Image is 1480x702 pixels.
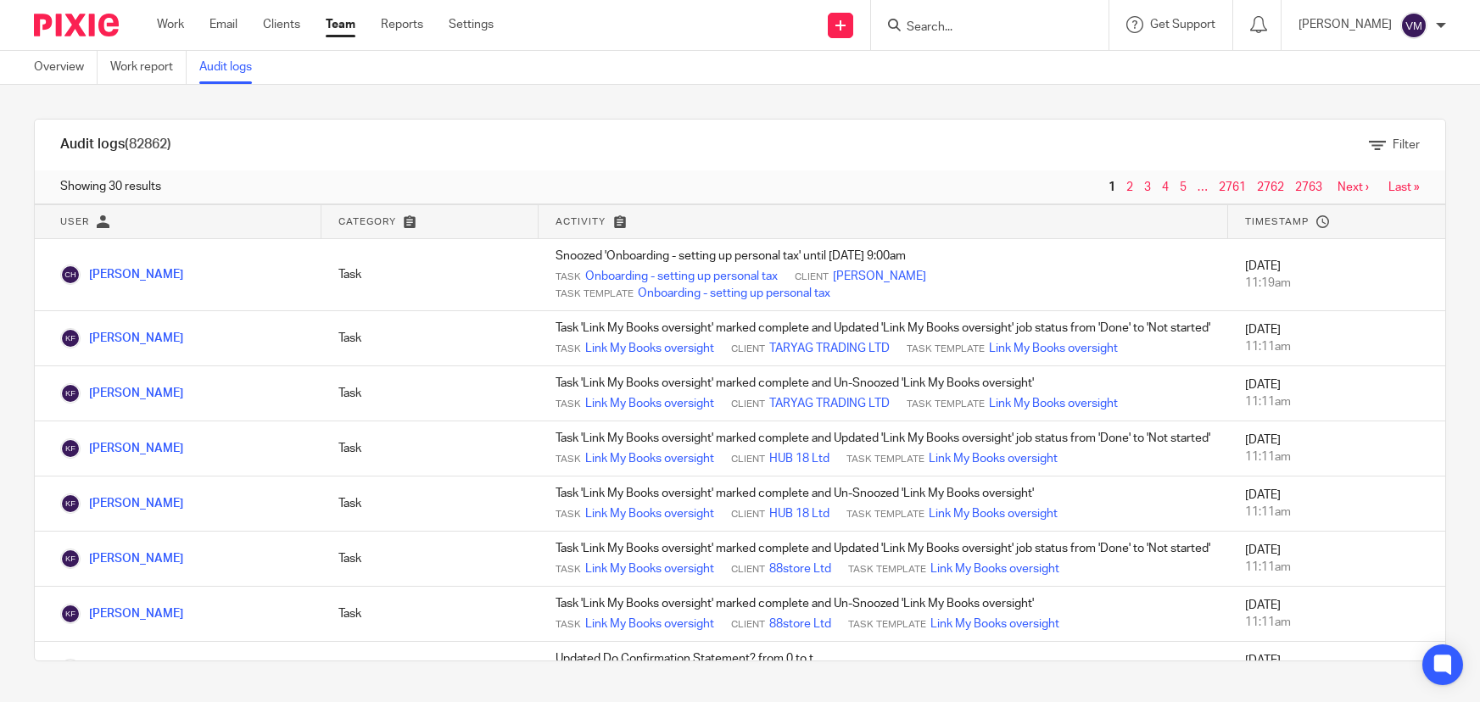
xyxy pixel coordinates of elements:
span: Task Template [556,287,634,301]
td: Task [321,366,539,421]
span: Task [556,398,581,411]
span: Task Template [907,398,985,411]
img: Kirsty Flowerdew [60,604,81,624]
a: Clients [263,16,300,33]
td: Snoozed 'Onboarding - setting up personal tax' until [DATE] 9:00am [539,239,1227,311]
a: Link My Books oversight [585,395,714,412]
a: Onboarding - setting up personal tax [585,268,778,285]
img: Chloe Hooton [60,265,81,285]
span: Task Template [848,563,926,577]
nav: pager [1104,181,1420,194]
img: Kirsty Flowerdew [60,493,81,514]
div: 11:11am [1245,504,1428,521]
a: Work report [110,51,187,84]
span: Task [556,453,581,466]
td: Task [321,421,539,476]
span: Timestamp [1245,217,1309,226]
td: [DATE] [1228,311,1445,366]
span: Get Support [1150,19,1215,31]
a: [PERSON_NAME] [60,443,183,454]
td: Client Field [321,642,539,697]
div: 11:11am [1245,448,1428,465]
a: Team [326,16,355,33]
td: [DATE] [1228,239,1445,311]
span: Client [795,270,829,284]
span: Task [556,618,581,632]
span: Activity [556,217,606,226]
span: Client [731,398,765,411]
a: Work [157,16,184,33]
td: Task 'Link My Books oversight' marked complete and Un-Snoozed 'Link My Books oversight' [539,587,1227,642]
td: Task [321,587,539,642]
td: Task 'Link My Books oversight' marked complete and Un-Snoozed 'Link My Books oversight' [539,366,1227,421]
td: Updated Do Confirmation Statement? from 0 to t [539,642,1227,697]
img: Chris Demetriou [60,659,81,679]
a: [PERSON_NAME] [60,387,183,399]
span: Client [731,508,765,521]
span: Task Template [907,343,985,356]
a: TARYAG TRADING LTD [769,395,890,412]
div: 11:19am [1245,275,1428,292]
a: Link My Books oversight [989,395,1118,412]
a: Link My Books oversight [929,450,1058,467]
a: Overview [34,51,98,84]
a: 4 [1162,181,1169,193]
a: Link My Books oversight [930,616,1059,632]
a: 2763 [1295,181,1322,193]
a: HUB 18 Ltd [769,505,829,522]
span: Client [731,343,765,356]
a: 2 [1126,181,1133,193]
a: Last » [1388,181,1420,193]
div: 11:11am [1245,338,1428,355]
img: svg%3E [1400,12,1427,39]
td: [DATE] [1228,421,1445,476]
img: Kirsty Flowerdew [60,328,81,348]
a: Link My Books oversight [930,560,1059,577]
a: HUB 18 Ltd [769,450,829,467]
a: 88store Ltd [769,560,831,577]
span: … [1193,177,1212,198]
td: [DATE] [1228,642,1445,697]
img: Kirsty Flowerdew [60,438,81,459]
span: Task [556,343,581,356]
td: Task 'Link My Books oversight' marked complete and Updated 'Link My Books oversight' job status f... [539,311,1227,366]
a: 5 [1180,181,1187,193]
div: 11:11am [1245,559,1428,576]
a: 88store Ltd [769,616,831,632]
td: Task [321,311,539,366]
span: Task [556,270,581,284]
a: Link My Books oversight [585,560,714,577]
a: Onboarding - setting up personal tax [638,285,830,302]
span: Task [556,563,581,577]
a: [PERSON_NAME] [60,608,183,620]
a: [PERSON_NAME] [60,553,183,565]
span: Showing 30 results [60,178,161,195]
a: Audit logs [199,51,265,84]
span: Filter [1393,139,1420,151]
img: Pixie [34,14,119,36]
a: Email [209,16,237,33]
a: TARYAG TRADING LTD [769,340,890,357]
p: [PERSON_NAME] [1298,16,1392,33]
td: Task 'Link My Books oversight' marked complete and Updated 'Link My Books oversight' job status f... [539,421,1227,476]
span: Category [338,217,396,226]
td: Task [321,476,539,532]
input: Search [905,20,1058,36]
a: Link My Books oversight [929,505,1058,522]
span: Task Template [846,508,924,521]
span: Client [731,453,765,466]
a: Settings [449,16,494,33]
a: Link My Books oversight [989,340,1118,357]
span: 1 [1104,177,1120,198]
td: [DATE] [1228,476,1445,532]
span: Client [731,618,765,632]
span: Task Template [846,453,924,466]
a: Link My Books oversight [585,616,714,632]
a: Link My Books oversight [585,505,714,522]
span: User [60,217,89,226]
span: Client [731,563,765,577]
a: Reports [381,16,423,33]
td: Task [321,532,539,587]
td: Task 'Link My Books oversight' marked complete and Updated 'Link My Books oversight' job status f... [539,532,1227,587]
div: 11:11am [1245,393,1428,410]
